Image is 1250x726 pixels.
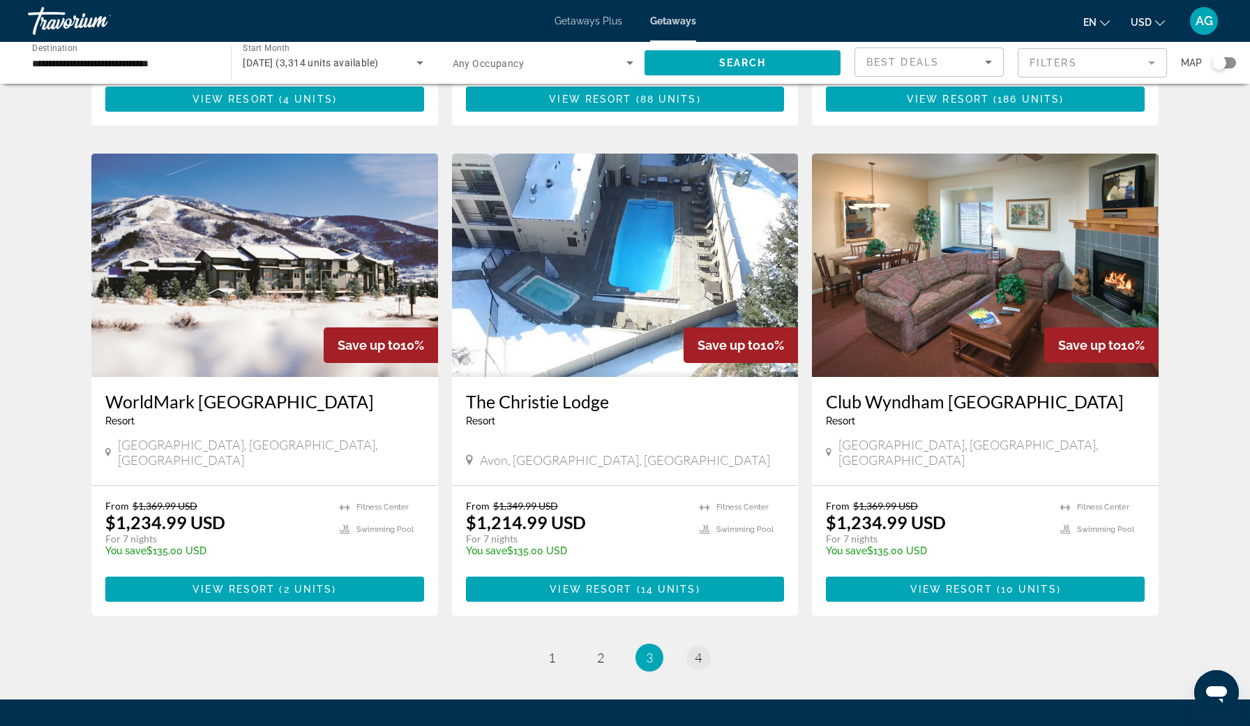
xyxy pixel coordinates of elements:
a: Getaways [650,15,696,27]
img: 6367I01X.jpg [812,154,1159,377]
button: View Resort(2 units) [105,577,424,602]
span: ( ) [993,584,1061,595]
p: $135.00 USD [105,545,326,556]
a: Getaways Plus [555,15,622,27]
img: 6367E01X.jpg [91,154,438,377]
span: $1,369.99 USD [133,500,197,512]
span: 4 [695,650,702,665]
span: 1 [548,650,555,665]
span: ( ) [275,584,336,595]
p: $1,234.99 USD [105,512,225,533]
span: View Resort [550,584,632,595]
span: Resort [826,415,855,427]
span: From [466,500,490,512]
a: Club Wyndham [GEOGRAPHIC_DATA] [826,391,1145,412]
div: 10% [1044,327,1159,363]
a: The Christie Lodge [466,391,785,412]
span: 186 units [997,94,1060,105]
span: Swimming Pool [1077,525,1134,534]
span: Resort [466,415,495,427]
div: 10% [324,327,438,363]
span: USD [1131,17,1152,28]
button: Change currency [1131,12,1165,32]
span: [GEOGRAPHIC_DATA], [GEOGRAPHIC_DATA], [GEOGRAPHIC_DATA] [118,437,424,468]
p: $135.00 USD [826,545,1046,556]
img: 0867O01X.jpg [452,154,799,377]
span: Avon, [GEOGRAPHIC_DATA], [GEOGRAPHIC_DATA] [480,452,770,468]
span: 10 units [1001,584,1057,595]
button: User Menu [1186,6,1222,36]
span: Fitness Center [1077,503,1129,512]
span: AG [1196,14,1213,28]
span: Save up to [338,338,400,353]
button: Change language [1083,12,1110,32]
p: $135.00 USD [466,545,686,556]
span: Resort [105,415,135,427]
span: Save up to [698,338,760,353]
span: $1,349.99 USD [493,500,558,512]
a: Travorium [28,3,167,39]
button: Filter [1018,47,1167,78]
span: From [826,500,850,512]
span: Best Deals [866,57,939,68]
span: 2 [597,650,604,665]
span: View Resort [193,94,275,105]
span: View Resort [907,94,989,105]
button: View Resort(88 units) [466,87,785,112]
span: View Resort [549,94,631,105]
nav: Pagination [91,644,1159,672]
span: ( ) [989,94,1064,105]
a: WorldMark [GEOGRAPHIC_DATA] [105,391,424,412]
span: 2 units [284,584,333,595]
span: Any Occupancy [453,58,525,69]
span: You save [466,545,507,556]
p: For 7 nights [105,533,326,545]
p: For 7 nights [466,533,686,545]
button: View Resort(4 units) [105,87,424,112]
span: 14 units [641,584,696,595]
p: $1,234.99 USD [826,512,946,533]
span: Search [719,57,767,68]
span: Save up to [1058,338,1121,353]
span: View Resort [193,584,275,595]
span: You save [105,545,146,556]
mat-select: Sort by [866,54,992,71]
span: [GEOGRAPHIC_DATA], [GEOGRAPHIC_DATA], [GEOGRAPHIC_DATA] [838,437,1145,468]
iframe: Button to launch messaging window [1194,670,1239,715]
span: ( ) [631,94,700,105]
p: For 7 nights [826,533,1046,545]
span: View Resort [910,584,993,595]
button: View Resort(10 units) [826,577,1145,602]
button: View Resort(186 units) [826,87,1145,112]
span: You save [826,545,867,556]
span: Fitness Center [356,503,409,512]
span: Destination [32,43,77,52]
span: ( ) [632,584,700,595]
span: From [105,500,129,512]
span: Swimming Pool [356,525,414,534]
span: 88 units [640,94,697,105]
span: en [1083,17,1097,28]
span: 4 units [283,94,333,105]
span: ( ) [275,94,337,105]
span: Fitness Center [716,503,769,512]
span: $1,369.99 USD [853,500,918,512]
span: Map [1181,53,1202,73]
span: 3 [646,650,653,665]
button: View Resort(14 units) [466,577,785,602]
span: Start Month [243,43,289,53]
span: Swimming Pool [716,525,774,534]
button: Search [645,50,841,75]
span: [DATE] (3,314 units available) [243,57,378,68]
div: 10% [684,327,798,363]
